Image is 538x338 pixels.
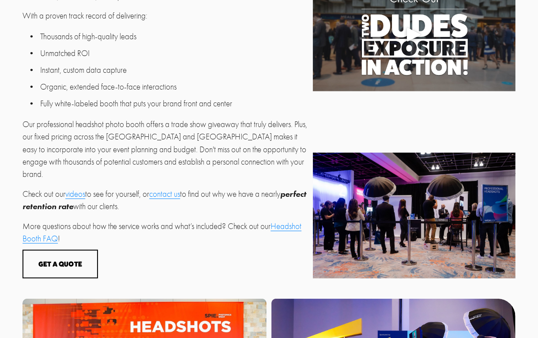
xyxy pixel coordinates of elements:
[23,188,308,213] p: Check out our to see for yourself, or to find out why we have a nearly with our clients.
[23,250,98,278] button: Get a Quote
[23,10,308,22] p: With a proven track record of delivering:
[65,189,85,199] a: videos
[23,118,308,181] p: Our professional headshot photo booth offers a trade show giveaway that truly delivers. Plus, our...
[40,30,308,43] p: Thousands of high-quality leads
[149,189,180,199] a: contact us
[40,47,308,60] p: Unmatched ROI
[40,81,308,93] p: Organic, extended face-to-face interactions
[23,220,308,245] p: More questions about how the service works and what’s included? Check out our !
[40,98,308,110] p: Fully white-labeled booth that puts your brand front and center
[40,64,308,76] p: Instant, custom data capture
[403,24,425,45] div: Play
